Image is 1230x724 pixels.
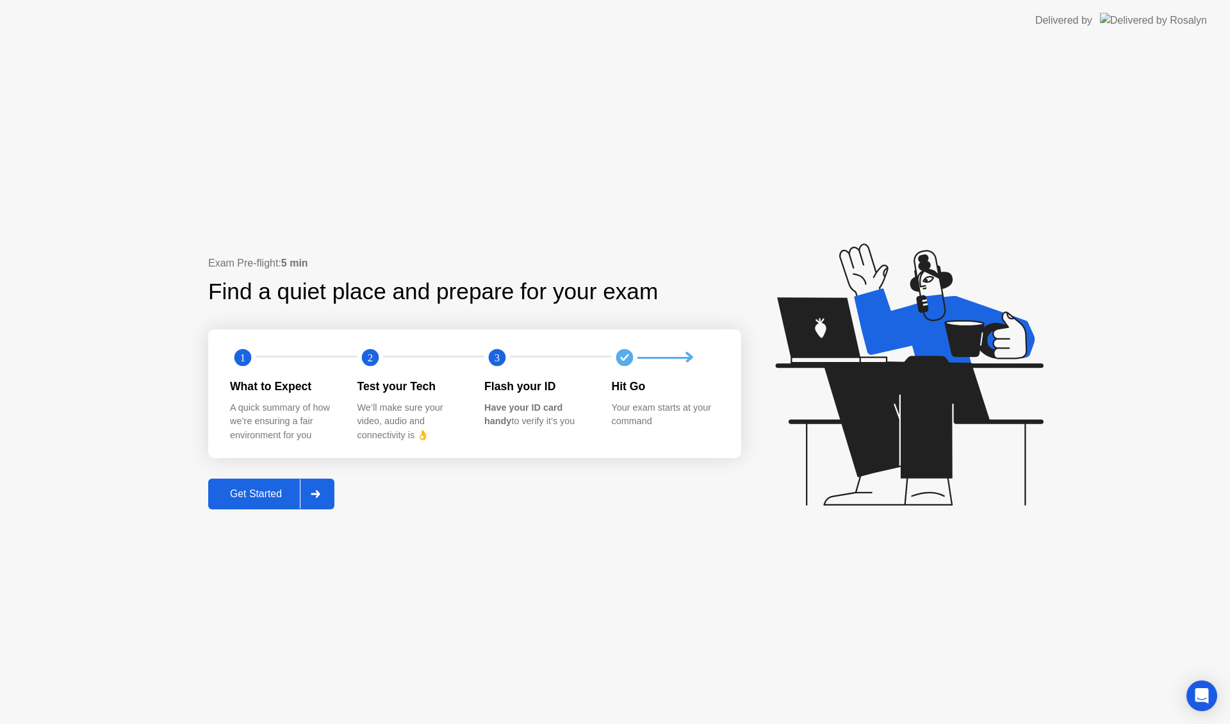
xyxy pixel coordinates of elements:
b: Have your ID card handy [484,402,562,427]
img: Delivered by Rosalyn [1100,13,1207,28]
div: Find a quiet place and prepare for your exam [208,275,660,309]
div: A quick summary of how we’re ensuring a fair environment for you [230,401,337,443]
div: Your exam starts at your command [612,401,719,429]
div: Test your Tech [357,378,464,395]
text: 3 [495,352,500,364]
text: 1 [240,352,245,364]
div: Delivered by [1035,13,1092,28]
div: Open Intercom Messenger [1186,680,1217,711]
div: to verify it’s you [484,401,591,429]
div: Exam Pre-flight: [208,256,741,271]
div: Flash your ID [484,378,591,395]
div: We’ll make sure your video, audio and connectivity is 👌 [357,401,464,443]
div: Get Started [212,488,300,500]
div: What to Expect [230,378,337,395]
text: 2 [367,352,372,364]
b: 5 min [281,258,308,268]
div: Hit Go [612,378,719,395]
button: Get Started [208,479,334,509]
